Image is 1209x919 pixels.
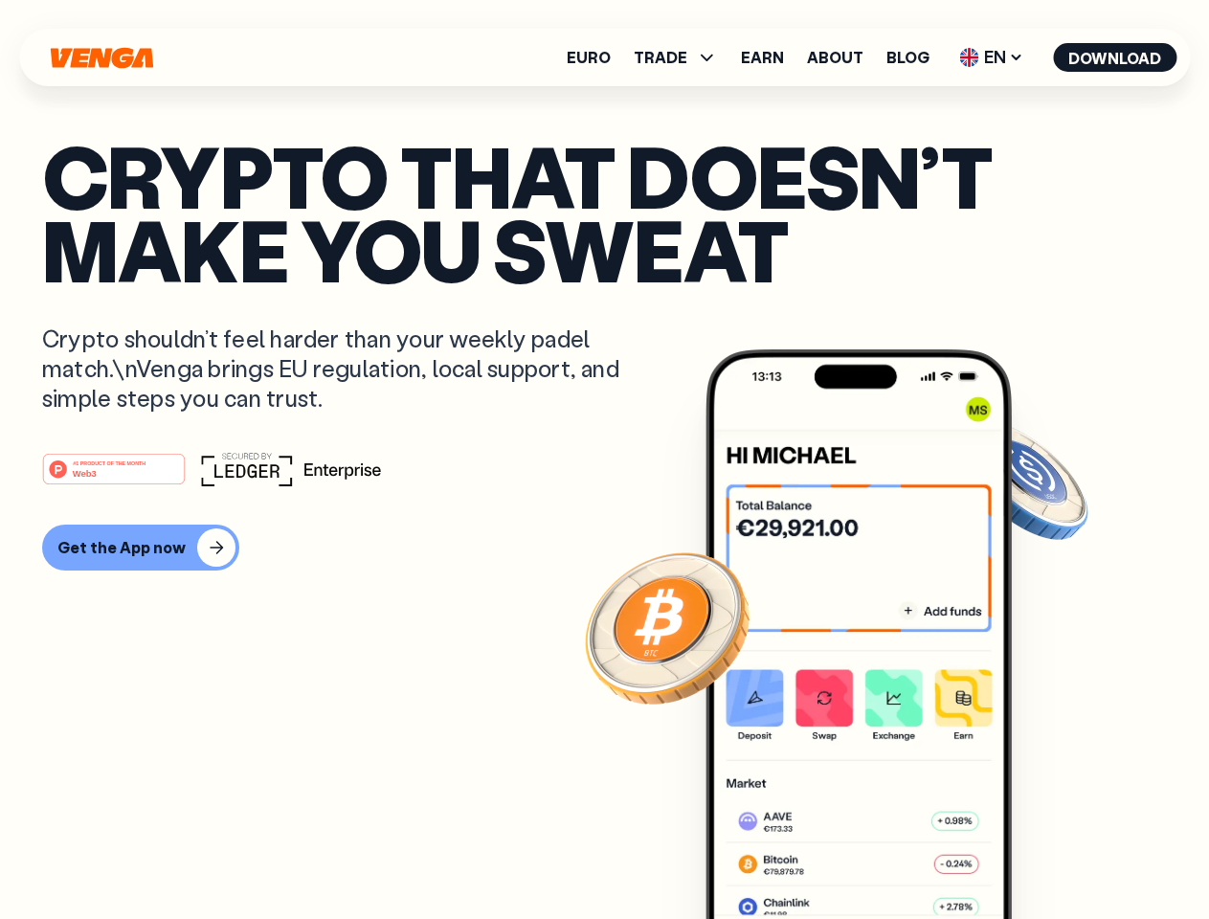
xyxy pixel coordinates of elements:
p: Crypto that doesn’t make you sweat [42,139,1167,285]
a: #1 PRODUCT OF THE MONTHWeb3 [42,464,186,489]
span: TRADE [634,46,718,69]
img: Bitcoin [581,541,753,713]
img: USDC coin [954,412,1092,549]
a: Get the App now [42,525,1167,571]
a: Blog [886,50,929,65]
span: EN [952,42,1030,73]
svg: Home [48,47,155,69]
a: Euro [567,50,611,65]
p: Crypto shouldn’t feel harder than your weekly padel match.\nVenga brings EU regulation, local sup... [42,324,647,414]
a: Earn [741,50,784,65]
img: flag-uk [959,48,978,67]
button: Download [1053,43,1176,72]
button: Get the App now [42,525,239,571]
tspan: #1 PRODUCT OF THE MONTH [73,459,146,465]
tspan: Web3 [73,467,97,478]
div: Get the App now [57,538,186,557]
a: About [807,50,863,65]
span: TRADE [634,50,687,65]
